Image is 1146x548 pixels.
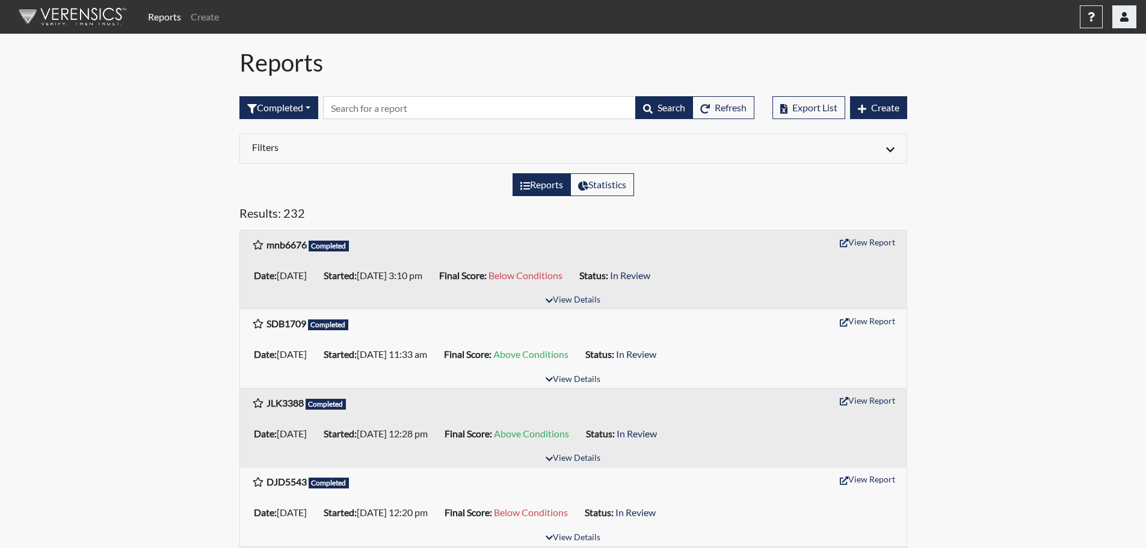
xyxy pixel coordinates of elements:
[143,5,186,29] a: Reports
[186,5,224,29] a: Create
[494,506,568,518] span: Below Conditions
[249,345,319,364] li: [DATE]
[239,48,907,77] h1: Reports
[324,506,357,518] b: Started:
[308,319,349,330] span: Completed
[239,96,318,119] button: Completed
[324,269,357,281] b: Started:
[249,424,319,443] li: [DATE]
[319,266,434,285] li: [DATE] 3:10 pm
[324,428,357,439] b: Started:
[540,530,606,546] button: View Details
[254,348,277,360] b: Date:
[692,96,754,119] button: Refresh
[494,428,569,439] span: Above Conditions
[715,102,747,113] span: Refresh
[871,102,899,113] span: Create
[319,503,440,522] li: [DATE] 12:20 pm
[540,292,606,309] button: View Details
[579,269,608,281] b: Status:
[850,96,907,119] button: Create
[309,241,350,251] span: Completed
[617,428,657,439] span: In Review
[445,428,492,439] b: Final Score:
[249,266,319,285] li: [DATE]
[610,269,650,281] span: In Review
[266,239,307,250] b: mnb6676
[834,233,901,251] button: View Report
[309,478,350,488] span: Completed
[239,96,318,119] div: Filter by interview status
[319,345,439,364] li: [DATE] 11:33 am
[266,397,304,408] b: JLK3388
[323,96,636,119] input: Search by Registration ID, Interview Number, or Investigation Name.
[252,141,564,153] h6: Filters
[570,173,634,196] label: View statistics about completed interviews
[319,424,440,443] li: [DATE] 12:28 pm
[586,428,615,439] b: Status:
[254,428,277,439] b: Date:
[616,348,656,360] span: In Review
[488,269,562,281] span: Below Conditions
[266,476,307,487] b: DJD5543
[254,269,277,281] b: Date:
[266,318,306,329] b: SDB1709
[585,506,614,518] b: Status:
[792,102,837,113] span: Export List
[444,348,491,360] b: Final Score:
[324,348,357,360] b: Started:
[585,348,614,360] b: Status:
[445,506,492,518] b: Final Score:
[249,503,319,522] li: [DATE]
[540,451,606,467] button: View Details
[439,269,487,281] b: Final Score:
[306,399,347,410] span: Completed
[772,96,845,119] button: Export List
[834,312,901,330] button: View Report
[615,506,656,518] span: In Review
[635,96,693,119] button: Search
[243,141,904,156] div: Click to expand/collapse filters
[513,173,571,196] label: View the list of reports
[493,348,568,360] span: Above Conditions
[658,102,685,113] span: Search
[254,506,277,518] b: Date:
[540,372,606,388] button: View Details
[834,470,901,488] button: View Report
[834,391,901,410] button: View Report
[239,206,907,225] h5: Results: 232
